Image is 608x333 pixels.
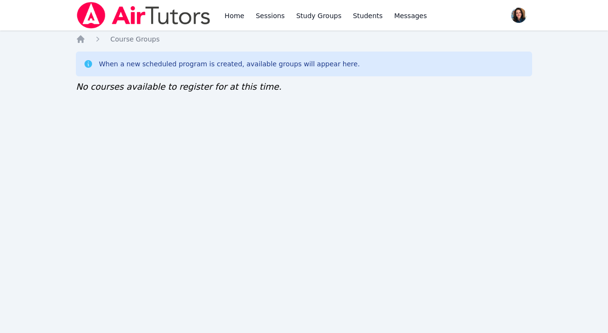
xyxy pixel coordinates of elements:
[99,59,360,69] div: When a new scheduled program is created, available groups will appear here.
[394,11,427,21] span: Messages
[110,35,159,43] span: Course Groups
[76,34,532,44] nav: Breadcrumb
[76,82,282,92] span: No courses available to register for at this time.
[76,2,211,29] img: Air Tutors
[110,34,159,44] a: Course Groups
